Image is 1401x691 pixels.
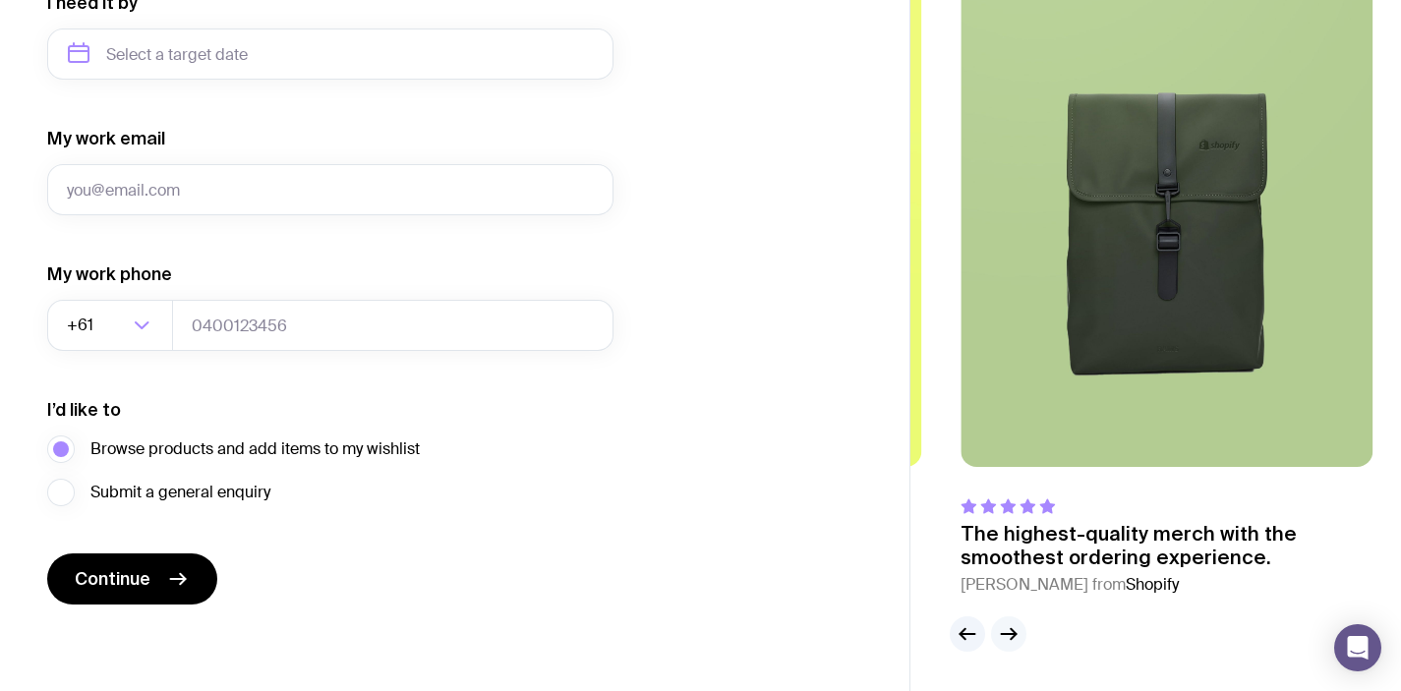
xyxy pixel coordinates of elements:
[47,553,217,605] button: Continue
[75,567,150,591] span: Continue
[47,29,613,80] input: Select a target date
[509,573,921,597] cite: [PERSON_NAME] from
[47,127,165,150] label: My work email
[961,573,1372,597] cite: [PERSON_NAME] from
[47,164,613,215] input: you@email.com
[47,398,121,422] label: I’d like to
[961,522,1372,569] p: The highest-quality merch with the smoothest ordering experience.
[1334,624,1381,671] div: Open Intercom Messenger
[67,300,97,351] span: +61
[47,262,172,286] label: My work phone
[90,437,420,461] span: Browse products and add items to my wishlist
[509,522,921,569] p: Jolly took our merch chaos and made it easy.
[97,300,128,351] input: Search for option
[90,481,270,504] span: Submit a general enquiry
[172,300,613,351] input: 0400123456
[47,300,173,351] div: Search for option
[1126,574,1179,595] span: Shopify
